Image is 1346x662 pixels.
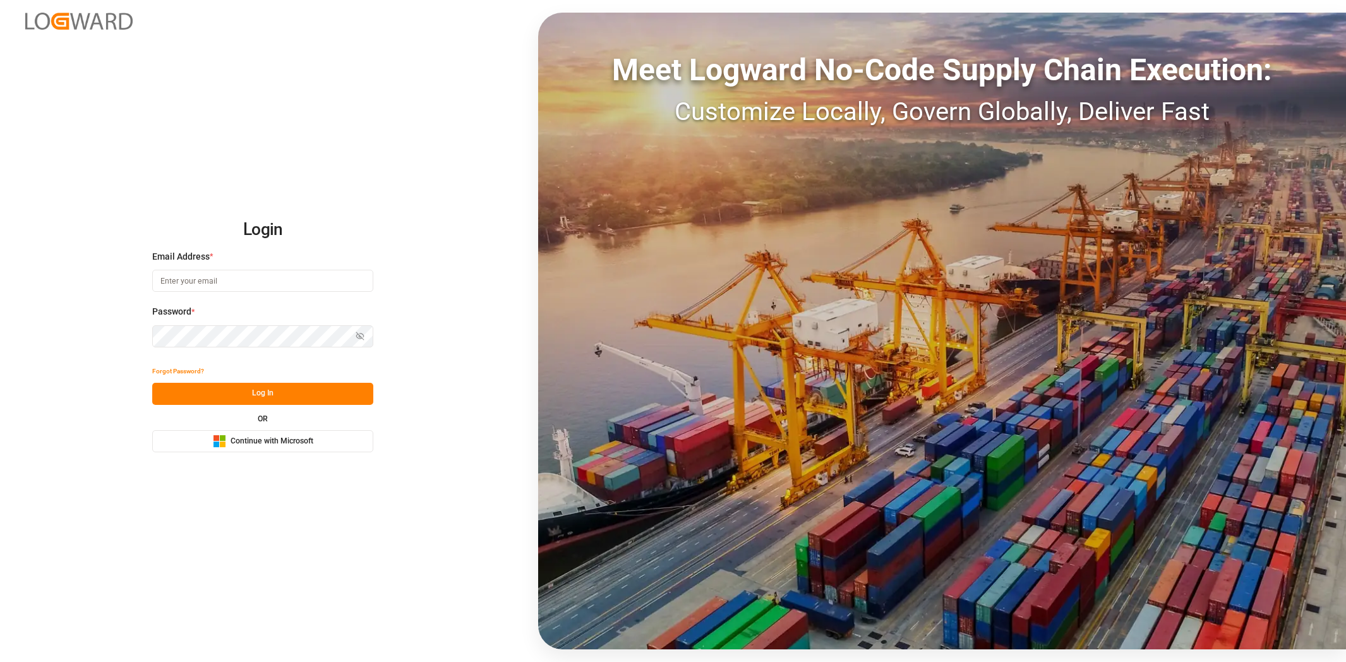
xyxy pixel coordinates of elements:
[152,430,373,452] button: Continue with Microsoft
[538,47,1346,93] div: Meet Logward No-Code Supply Chain Execution:
[152,305,191,318] span: Password
[152,383,373,405] button: Log In
[258,415,268,423] small: OR
[152,210,373,250] h2: Login
[25,13,133,30] img: Logward_new_orange.png
[152,270,373,292] input: Enter your email
[152,361,204,383] button: Forgot Password?
[152,250,210,263] span: Email Address
[538,93,1346,131] div: Customize Locally, Govern Globally, Deliver Fast
[231,436,313,447] span: Continue with Microsoft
